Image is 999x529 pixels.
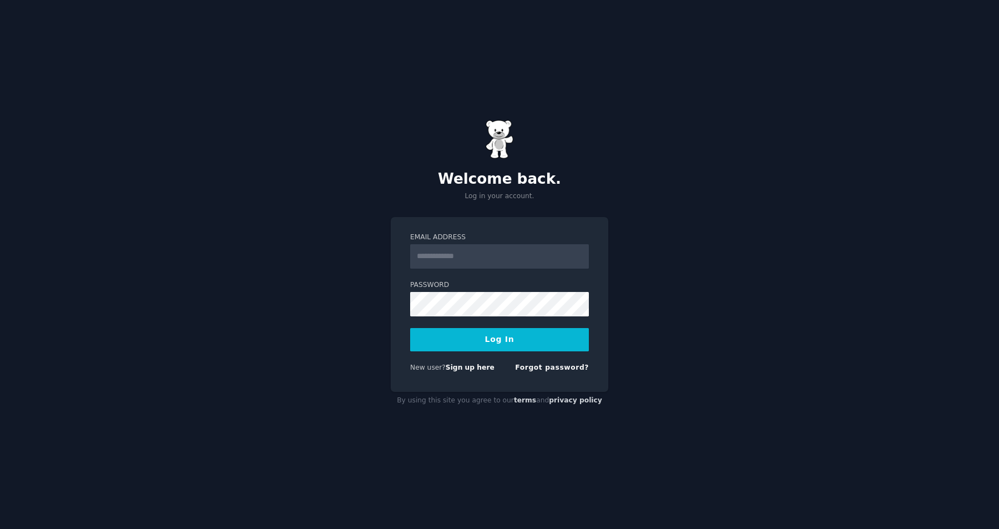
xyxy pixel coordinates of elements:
a: Sign up here [446,364,495,371]
span: New user? [410,364,446,371]
button: Log In [410,328,589,351]
p: Log in your account. [391,192,608,201]
img: Gummy Bear [486,120,513,159]
a: Forgot password? [515,364,589,371]
label: Password [410,280,589,290]
h2: Welcome back. [391,170,608,188]
div: By using this site you agree to our and [391,392,608,410]
label: Email Address [410,233,589,243]
a: privacy policy [549,396,602,404]
a: terms [514,396,536,404]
